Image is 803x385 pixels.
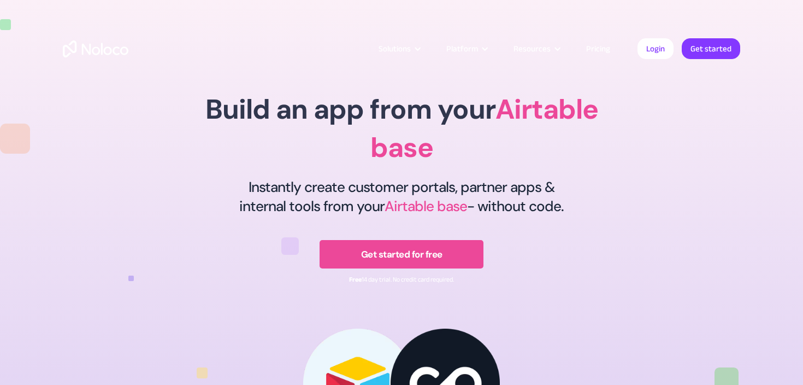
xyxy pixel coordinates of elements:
[433,42,500,56] div: Platform
[379,42,411,56] div: Solutions
[320,240,483,269] a: Get started for free
[446,42,478,56] div: Platform
[637,38,674,59] a: Login
[349,273,454,286] div: 14 day trial. No credit card required.
[385,197,467,215] span: Airtable base
[513,42,551,56] div: Resources
[238,178,565,216] h2: Instantly create customer portals, partner apps & internal tools from your - without code.
[183,90,620,167] h1: Build an app from your
[572,42,624,56] a: Pricing
[63,40,128,57] a: home
[500,42,572,56] div: Resources
[365,42,433,56] div: Solutions
[682,38,740,59] a: Get started
[349,273,362,285] strong: Free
